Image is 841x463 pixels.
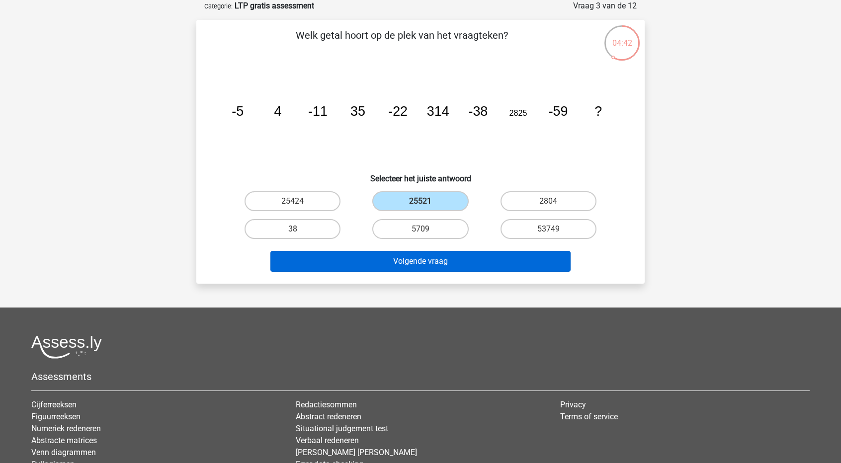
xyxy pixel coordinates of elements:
[31,424,101,433] a: Numeriek redeneren
[501,191,596,211] label: 2804
[296,436,359,445] a: Verbaal redeneren
[31,436,97,445] a: Abstracte matrices
[501,219,596,239] label: 53749
[245,191,340,211] label: 25424
[296,448,417,457] a: [PERSON_NAME] [PERSON_NAME]
[296,412,361,421] a: Abstract redeneren
[31,400,77,409] a: Cijferreeksen
[308,104,328,119] tspan: -11
[427,104,449,119] tspan: 314
[468,104,488,119] tspan: -38
[560,400,586,409] a: Privacy
[245,219,340,239] label: 38
[31,335,102,359] img: Assessly logo
[372,219,468,239] label: 5709
[603,24,641,49] div: 04:42
[296,424,388,433] a: Situational judgement test
[235,1,314,10] strong: LTP gratis assessment
[204,2,233,10] small: Categorie:
[350,104,365,119] tspan: 35
[509,108,527,117] tspan: 2825
[232,104,244,119] tspan: -5
[594,104,602,119] tspan: ?
[549,104,568,119] tspan: -59
[212,28,591,58] p: Welk getal hoort op de plek van het vraagteken?
[296,400,357,409] a: Redactiesommen
[274,104,281,119] tspan: 4
[31,448,96,457] a: Venn diagrammen
[560,412,618,421] a: Terms of service
[388,104,408,119] tspan: -22
[31,412,81,421] a: Figuurreeksen
[270,251,571,272] button: Volgende vraag
[372,191,468,211] label: 25521
[212,166,629,183] h6: Selecteer het juiste antwoord
[31,371,810,383] h5: Assessments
